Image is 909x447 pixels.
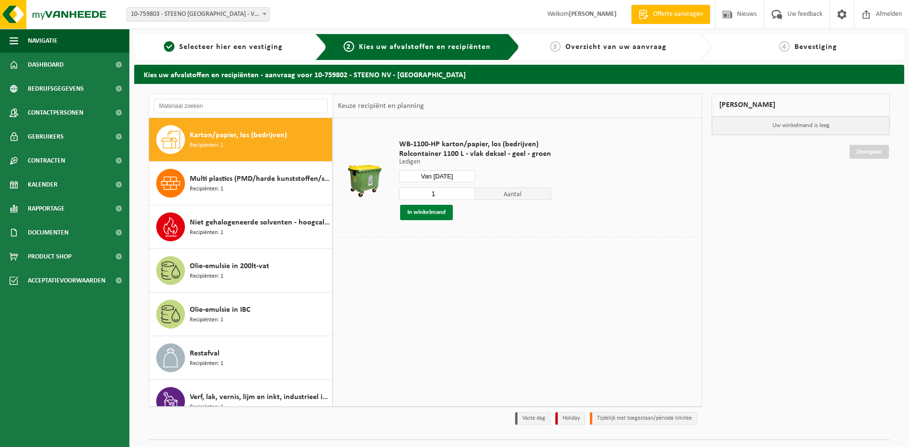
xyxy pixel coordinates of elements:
button: Olie-emulsie in IBC Recipiënten: 1 [149,293,333,336]
span: Contactpersonen [28,101,83,125]
span: Bevestiging [794,43,837,51]
input: Selecteer datum [399,170,475,182]
span: Acceptatievoorwaarden [28,269,105,293]
button: Olie-emulsie in 200lt-vat Recipiënten: 1 [149,249,333,293]
button: In winkelmand [400,205,453,220]
span: Restafval [190,348,219,359]
span: Olie-emulsie in 200lt-vat [190,260,269,272]
span: Bedrijfsgegevens [28,77,84,101]
span: Contracten [28,149,65,173]
span: Kalender [28,173,58,197]
span: Aantal [475,188,551,200]
button: Multi plastics (PMD/harde kunststoffen/spanbanden/EPS/folie naturel/folie gemengd) Recipiënten: 1 [149,162,333,205]
li: Tijdelijk niet toegestaan/période limitée [590,412,697,425]
span: Olie-emulsie in IBC [190,304,250,316]
span: Recipiënten: 1 [190,185,223,194]
span: Recipiënten: 1 [190,316,223,325]
span: Dashboard [28,53,64,77]
span: WB-1100-HP karton/papier, los (bedrijven) [399,140,551,149]
button: Niet gehalogeneerde solventen - hoogcalorisch in kleinverpakking Recipiënten: 1 [149,205,333,249]
span: 4 [779,41,790,52]
span: Recipiënten: 1 [190,141,223,150]
span: Offerte aanvragen [651,10,705,19]
li: Holiday [555,412,585,425]
span: Multi plastics (PMD/harde kunststoffen/spanbanden/EPS/folie naturel/folie gemengd) [190,173,330,185]
span: Karton/papier, los (bedrijven) [190,129,287,141]
input: Materiaal zoeken [154,99,328,113]
span: 3 [550,41,561,52]
span: Recipiënten: 1 [190,228,223,237]
div: Keuze recipiënt en planning [333,94,429,118]
span: 10-759803 - STEENO NV - VICHTE [127,7,270,22]
span: Navigatie [28,29,58,53]
a: Doorgaan [850,145,889,159]
span: 2 [344,41,354,52]
span: Rolcontainer 1100 L - vlak deksel - geel - groen [399,149,551,159]
span: Documenten [28,221,69,245]
span: 1 [164,41,174,52]
span: Gebruikers [28,125,64,149]
span: Overzicht van uw aanvraag [565,43,667,51]
span: Rapportage [28,197,65,221]
span: Recipiënten: 1 [190,272,223,281]
span: Verf, lak, vernis, lijm en inkt, industrieel in 200lt-vat [190,391,330,403]
span: Recipiënten: 1 [190,359,223,368]
span: Kies uw afvalstoffen en recipiënten [359,43,491,51]
a: 1Selecteer hier een vestiging [139,41,308,53]
button: Verf, lak, vernis, lijm en inkt, industrieel in 200lt-vat Recipiënten: 1 [149,380,333,423]
span: Selecteer hier een vestiging [179,43,283,51]
li: Vaste dag [515,412,551,425]
span: Niet gehalogeneerde solventen - hoogcalorisch in kleinverpakking [190,217,330,228]
p: Uw winkelmand is leeg [712,117,889,135]
h2: Kies uw afvalstoffen en recipiënten - aanvraag voor 10-759802 - STEENO NV - [GEOGRAPHIC_DATA] [134,65,904,83]
span: Product Shop [28,245,71,269]
span: Recipiënten: 1 [190,403,223,412]
button: Karton/papier, los (bedrijven) Recipiënten: 1 [149,118,333,162]
span: 10-759803 - STEENO NV - VICHTE [127,8,269,21]
p: Ledigen [399,159,551,165]
div: [PERSON_NAME] [712,94,890,117]
button: Restafval Recipiënten: 1 [149,336,333,380]
strong: [PERSON_NAME] [569,11,617,18]
a: Offerte aanvragen [631,5,710,24]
